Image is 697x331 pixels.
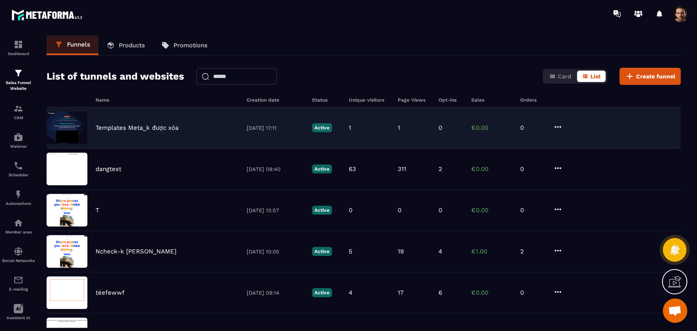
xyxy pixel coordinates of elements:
a: Funnels [47,36,98,55]
p: 4 [349,289,352,296]
h6: Page Views [398,97,430,103]
p: [DATE] 13:57 [247,207,304,213]
p: €0.00 [471,289,512,296]
p: [DATE] 10:05 [247,249,304,255]
p: €0.00 [471,207,512,214]
span: List [590,73,601,80]
p: Active [312,123,332,132]
span: Card [558,73,571,80]
p: Active [312,288,332,297]
p: 17 [398,289,403,296]
div: Mở cuộc trò chuyện [663,298,687,323]
p: 2 [439,165,442,173]
h6: Creation date [247,97,304,103]
p: €1.00 [471,248,512,255]
p: 0 [398,207,401,214]
p: 2 [520,248,545,255]
a: Promotions [153,36,216,55]
p: 63 [349,165,356,173]
p: 0 [520,124,545,131]
p: Assistant AI [2,315,35,320]
p: 0 [439,124,442,131]
img: logo [11,7,85,22]
p: Funnels [67,41,90,48]
p: 4 [439,248,442,255]
p: Social Networks [2,258,35,263]
p: CRM [2,116,35,120]
p: [DATE] 17:11 [247,125,304,131]
p: 0 [520,165,545,173]
a: Assistant AI [2,298,35,326]
h6: Opt-ins [439,97,463,103]
p: Active [312,247,332,256]
p: [DATE] 09:40 [247,166,304,172]
img: automations [13,218,23,228]
span: Create funnel [636,72,675,80]
a: formationformationCRM [2,98,35,126]
p: E-mailing [2,287,35,291]
button: List [577,71,606,82]
img: email [13,275,23,285]
p: 5 [349,248,352,255]
a: automationsautomationsAutomations [2,183,35,212]
p: Scheduler [2,173,35,177]
a: Products [98,36,153,55]
p: Promotions [174,42,207,49]
p: 0 [520,207,545,214]
p: Sales Funnel Website [2,80,35,91]
p: Webinar [2,144,35,149]
h6: Status [312,97,341,103]
a: formationformationDashboard [2,33,35,62]
p: téefewwf [96,289,125,296]
a: formationformationSales Funnel Website [2,62,35,98]
p: 0 [439,207,442,214]
h6: Name [96,97,238,103]
p: Member area [2,230,35,234]
p: Active [312,206,332,215]
p: 6 [439,289,442,296]
img: image [47,111,87,144]
img: image [47,153,87,185]
img: automations [13,132,23,142]
p: Products [119,42,145,49]
img: image [47,276,87,309]
img: formation [13,40,23,49]
img: image [47,235,87,268]
a: schedulerschedulerScheduler [2,155,35,183]
p: Active [312,164,332,173]
a: automationsautomationsMember area [2,212,35,240]
a: emailemailE-mailing [2,269,35,298]
p: Automations [2,201,35,206]
a: social-networksocial-networkSocial Networks [2,240,35,269]
p: Templates Meta_k được xóa [96,124,178,131]
h2: List of tunnels and websites [47,68,184,84]
img: automations [13,189,23,199]
p: €0.00 [471,165,512,173]
h6: Sales [471,97,512,103]
p: Ncheck-k [PERSON_NAME] [96,248,176,255]
p: €0.00 [471,124,512,131]
p: 19 [398,248,404,255]
p: 0 [349,207,352,214]
h6: Orders [520,97,545,103]
p: 0 [520,289,545,296]
p: 1 [349,124,351,131]
p: 311 [398,165,406,173]
p: T [96,207,99,214]
img: formation [13,104,23,113]
a: automationsautomationsWebinar [2,126,35,155]
img: scheduler [13,161,23,171]
img: social-network [13,247,23,256]
button: Create funnel [619,68,681,85]
h6: Unique visitors [349,97,390,103]
img: image [47,194,87,227]
img: formation [13,68,23,78]
p: 1 [398,124,400,131]
p: [DATE] 09:14 [247,290,304,296]
p: dangtest [96,165,121,173]
button: Card [544,71,576,82]
p: Dashboard [2,51,35,56]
